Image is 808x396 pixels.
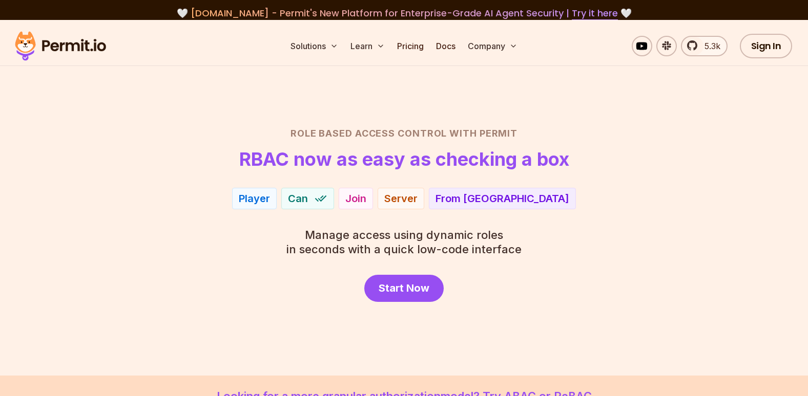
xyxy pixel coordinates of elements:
span: with Permit [449,126,517,141]
span: Can [288,191,308,206]
div: Server [384,191,418,206]
span: Manage access using dynamic roles [286,228,522,242]
div: From [GEOGRAPHIC_DATA] [436,191,569,206]
span: [DOMAIN_NAME] - Permit's New Platform for Enterprise-Grade AI Agent Security | [191,7,618,19]
a: Docs [432,36,460,56]
div: Join [345,191,366,206]
div: 🤍 🤍 [25,6,783,20]
a: Pricing [393,36,428,56]
h1: RBAC now as easy as checking a box [239,149,569,169]
a: Try it here [572,7,618,20]
div: Player [239,191,270,206]
img: Permit logo [10,29,111,63]
button: Learn [346,36,389,56]
a: Sign In [740,34,793,58]
a: Start Now [364,275,444,302]
button: Company [464,36,522,56]
span: 5.3k [698,40,720,52]
button: Solutions [286,36,342,56]
h2: Role Based Access Control [46,126,763,141]
p: in seconds with a quick low-code interface [286,228,522,256]
span: Start Now [379,281,429,295]
a: 5.3k [681,36,728,56]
